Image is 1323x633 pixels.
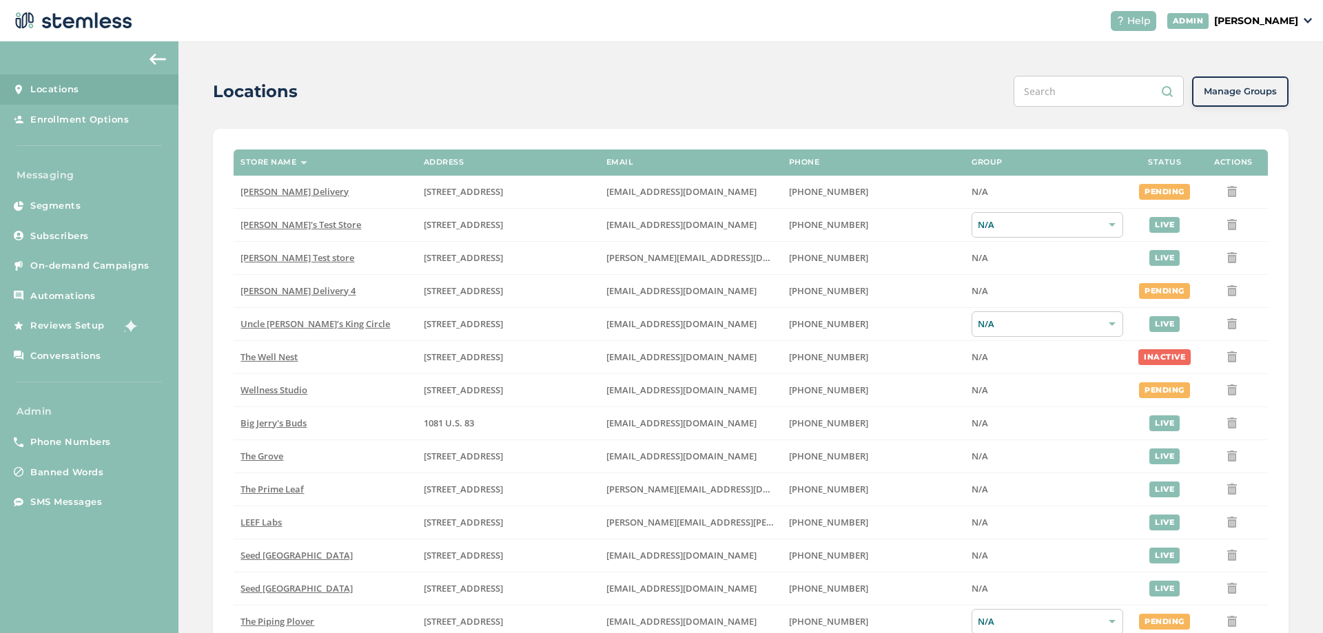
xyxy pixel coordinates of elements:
[30,113,129,127] span: Enrollment Options
[30,229,89,243] span: Subscribers
[1214,14,1298,28] p: [PERSON_NAME]
[30,495,102,509] span: SMS Messages
[150,54,166,65] img: icon-arrow-back-accent-c549486e.svg
[1167,13,1209,29] div: ADMIN
[1127,14,1151,28] span: Help
[1192,76,1289,107] button: Manage Groups
[30,259,150,273] span: On-demand Campaigns
[1116,17,1125,25] img: icon-help-white-03924b79.svg
[30,466,103,479] span: Banned Words
[30,319,105,333] span: Reviews Setup
[1014,76,1184,107] input: Search
[30,199,81,213] span: Segments
[11,7,132,34] img: logo-dark-0685b13c.svg
[1304,18,1312,23] img: icon_down-arrow-small-66adaf34.svg
[1204,85,1277,98] span: Manage Groups
[115,312,143,340] img: glitter-stars-b7820f95.gif
[30,289,96,303] span: Automations
[30,435,111,449] span: Phone Numbers
[1254,567,1323,633] iframe: Chat Widget
[30,83,79,96] span: Locations
[30,349,101,363] span: Conversations
[213,79,298,104] h2: Locations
